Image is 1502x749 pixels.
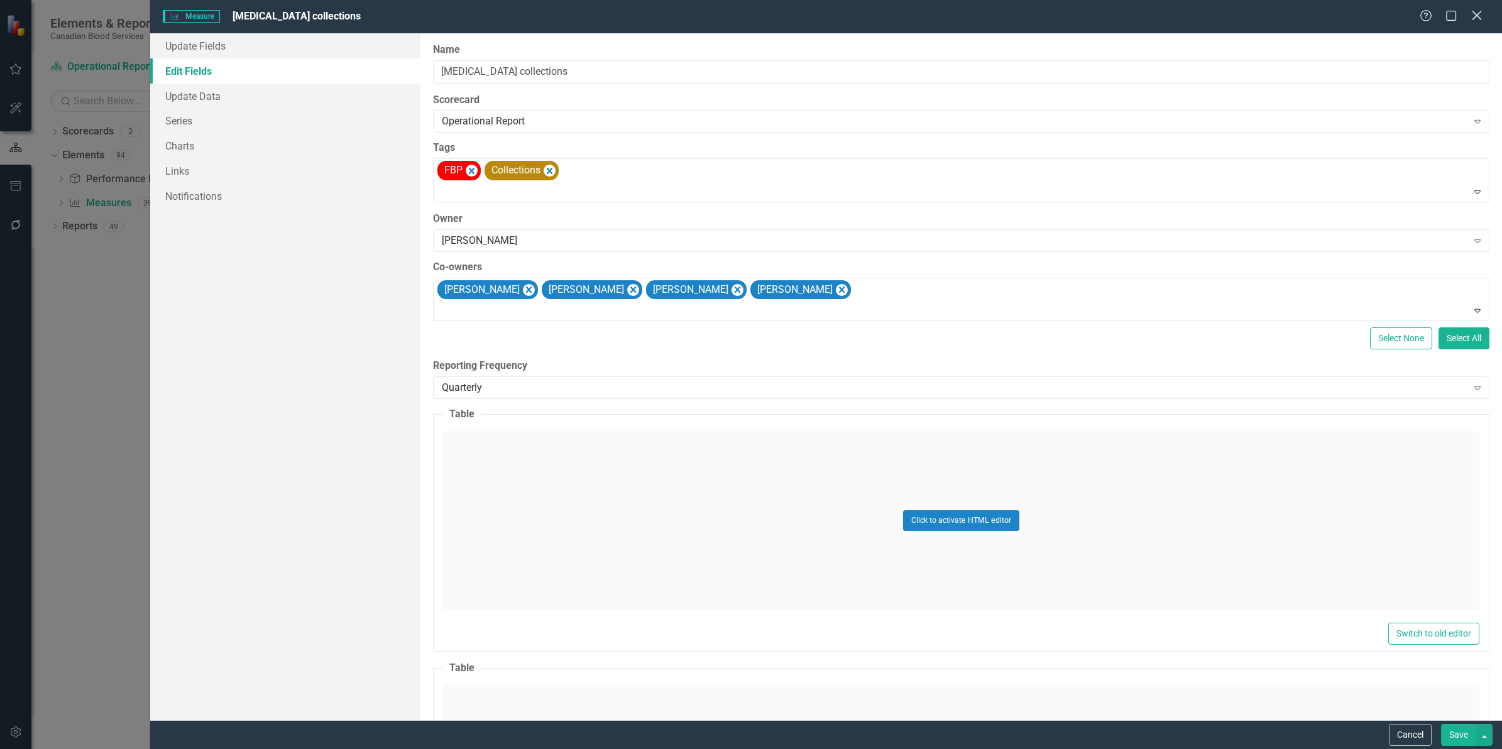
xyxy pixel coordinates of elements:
[443,661,481,675] legend: Table
[1441,724,1476,746] button: Save
[150,133,420,158] a: Charts
[442,233,1467,248] div: [PERSON_NAME]
[433,141,1489,155] label: Tags
[433,93,1489,107] label: Scorecard
[732,284,743,296] div: Remove Arjun Nair
[545,281,626,299] div: [PERSON_NAME]
[150,158,420,183] a: Links
[441,281,522,299] div: [PERSON_NAME]
[433,359,1489,373] label: Reporting Frequency
[491,164,540,176] span: Collections
[1389,724,1432,746] button: Cancel
[627,284,639,296] div: Remove Christopher Gang
[1388,623,1479,645] button: Switch to old editor
[433,60,1489,84] input: Measure Name
[442,114,1467,129] div: Operational Report
[150,183,420,209] a: Notifications
[150,84,420,109] a: Update Data
[836,284,848,296] div: Remove Mark Newburgh
[444,164,463,176] span: FBP
[443,407,481,422] legend: Table
[150,108,420,133] a: Series
[433,212,1489,226] label: Owner
[466,165,478,177] div: Remove [object Object]
[1439,327,1489,349] button: Select All
[233,10,361,22] span: [MEDICAL_DATA] collections
[1370,327,1432,349] button: Select None
[544,165,556,177] div: Remove [object Object]
[433,43,1489,57] label: Name
[433,260,1489,275] label: Co-owners
[163,10,220,23] span: Measure
[150,58,420,84] a: Edit Fields
[150,33,420,58] a: Update Fields
[523,284,535,296] div: Remove Kirsten Foster
[442,381,1467,395] div: Quarterly
[754,281,835,299] div: [PERSON_NAME]
[903,510,1019,530] button: Click to activate HTML editor
[649,281,730,299] div: [PERSON_NAME]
